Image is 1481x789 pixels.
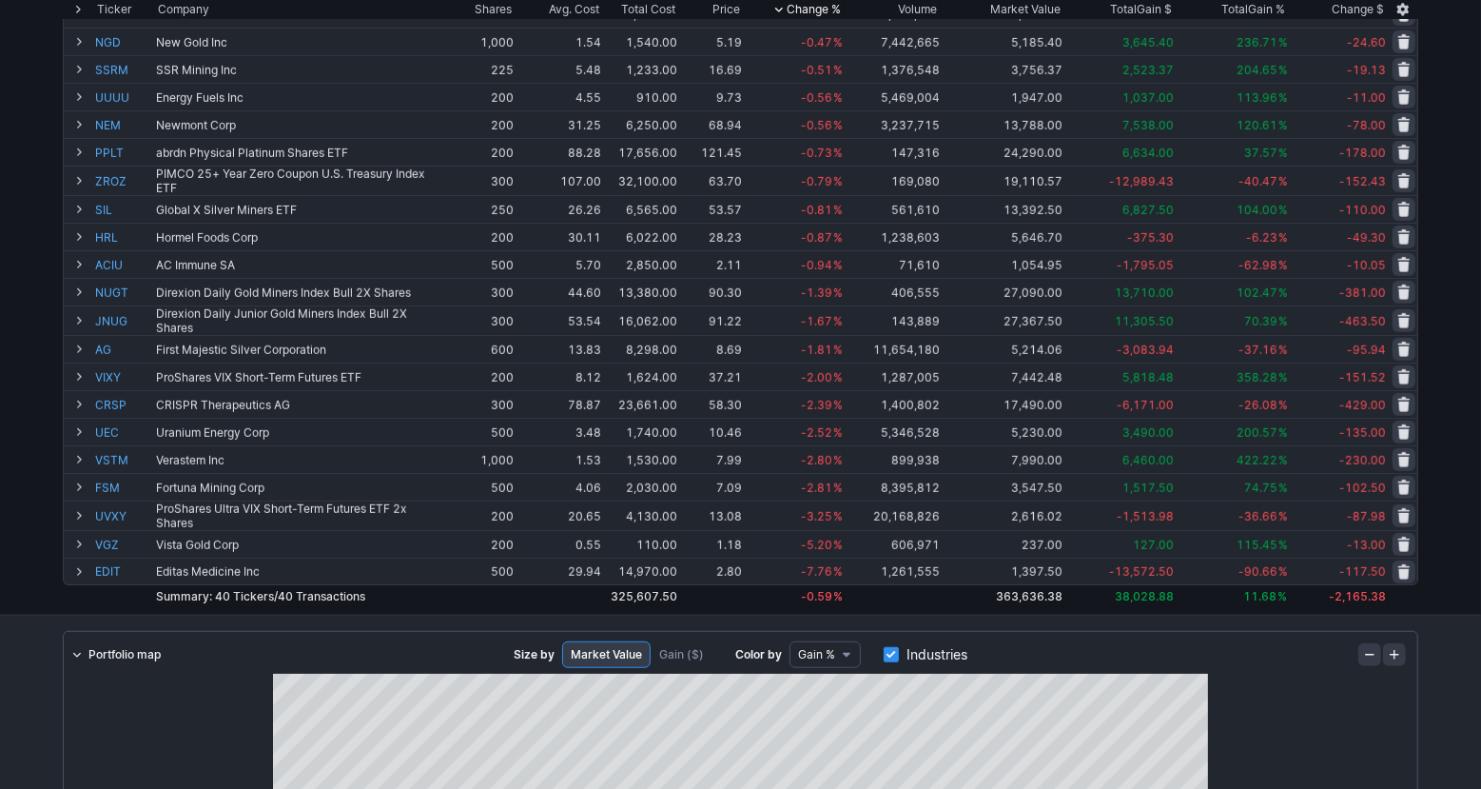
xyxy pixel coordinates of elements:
[1122,63,1174,77] span: 2,523.37
[1246,230,1277,245] span: -6.23
[1244,146,1277,160] span: 37.57
[845,55,942,83] td: 1,376,548
[156,425,445,440] div: Uranium Energy Corp
[156,398,445,412] div: CRISPR Therapeutics AG
[679,250,743,278] td: 2.11
[679,195,743,223] td: 53.57
[1278,118,1288,132] span: %
[679,278,743,306] td: 90.30
[942,445,1064,473] td: 7,990.00
[1238,564,1277,579] span: -90.66
[942,223,1064,250] td: 5,646.70
[156,564,445,579] div: Editas Medicine Inc
[845,306,942,335] td: 143,889
[833,370,843,385] span: %
[942,335,1064,363] td: 5,214.06
[95,391,152,418] a: CRSP
[1109,564,1174,579] span: -13,572.50
[679,473,743,501] td: 7.09
[801,146,832,160] span: -0.73
[603,390,679,418] td: 23,661.00
[1278,564,1288,579] span: %
[833,481,843,495] span: %
[156,589,365,603] span: Summary:
[95,306,152,335] a: JNUG
[1122,453,1174,467] span: 6,460.00
[801,425,832,440] span: -2.52
[833,425,843,440] span: %
[833,230,843,245] span: %
[651,641,712,668] a: Gain ($)
[447,138,516,166] td: 200
[1122,118,1174,132] span: 7,538.00
[447,473,516,501] td: 500
[1347,35,1386,49] span: -24.60
[516,110,603,138] td: 31.25
[801,538,832,552] span: -5.20
[1278,370,1288,385] span: %
[1278,425,1288,440] span: %
[156,306,445,335] div: Direxion Daily Junior Gold Miners Index Bull 2X Shares
[447,306,516,335] td: 300
[942,558,1064,585] td: 1,397.50
[845,363,942,390] td: 1,287,005
[1278,35,1288,49] span: %
[516,83,603,110] td: 4.55
[215,589,230,603] span: 40
[1278,343,1288,357] span: %
[1237,118,1277,132] span: 120.61
[679,390,743,418] td: 58.30
[845,110,942,138] td: 3,237,715
[801,118,832,132] span: -0.56
[516,55,603,83] td: 5.48
[278,589,293,603] span: 40
[679,558,743,585] td: 2.80
[516,223,603,250] td: 30.11
[845,278,942,306] td: 406,555
[942,138,1064,166] td: 24,290.00
[516,390,603,418] td: 78.87
[1347,509,1386,523] span: -87.98
[603,335,679,363] td: 8,298.00
[1347,343,1386,357] span: -95.94
[833,398,843,412] span: %
[801,370,832,385] span: -2.00
[447,250,516,278] td: 500
[1122,35,1174,49] span: 3,645.40
[274,589,278,603] span: /
[1122,370,1174,385] span: 5,818.48
[1278,509,1288,523] span: %
[833,509,843,523] span: %
[833,118,843,132] span: %
[1237,453,1277,467] span: 422.22
[516,278,603,306] td: 44.60
[447,501,516,530] td: 200
[95,251,152,278] a: ACIU
[1122,90,1174,105] span: 1,037.00
[845,418,942,445] td: 5,346,528
[845,335,942,363] td: 11,654,180
[679,110,743,138] td: 68.94
[789,641,861,668] button: Data type
[516,138,603,166] td: 88.28
[447,28,516,55] td: 1,000
[942,530,1064,558] td: 237.00
[516,445,603,473] td: 1.53
[659,645,704,664] span: Gain ($)
[516,28,603,55] td: 1.54
[1278,314,1288,328] span: %
[156,230,445,245] div: Hormel Foods Corp
[447,166,516,195] td: 300
[156,453,445,467] div: Verastem Inc
[801,203,832,217] span: -0.81
[942,250,1064,278] td: 1,054.95
[603,250,679,278] td: 2,850.00
[95,559,152,584] a: EDIT
[833,90,843,105] span: %
[1117,398,1174,412] span: -6,171.00
[833,203,843,217] span: %
[833,538,843,552] span: %
[833,314,843,328] span: %
[845,166,942,195] td: 169,080
[801,258,832,272] span: -0.94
